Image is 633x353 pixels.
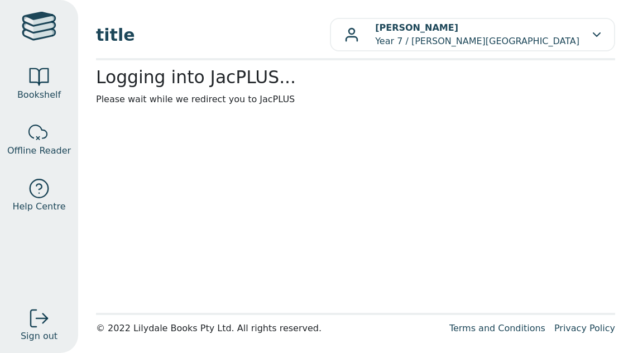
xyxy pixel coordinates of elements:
span: title [96,22,330,47]
p: Year 7 / [PERSON_NAME][GEOGRAPHIC_DATA] [375,21,579,48]
a: Terms and Conditions [449,323,545,333]
div: © 2022 Lilydale Books Pty Ltd. All rights reserved. [96,322,440,335]
b: [PERSON_NAME] [375,22,458,33]
span: Sign out [21,330,57,343]
h2: Logging into JacPLUS... [96,67,615,88]
span: Bookshelf [17,88,61,102]
p: Please wait while we redirect you to JacPLUS [96,93,615,106]
button: [PERSON_NAME]Year 7 / [PERSON_NAME][GEOGRAPHIC_DATA] [330,18,615,51]
span: Offline Reader [7,144,71,158]
a: Privacy Policy [554,323,615,333]
span: Help Centre [12,200,65,213]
